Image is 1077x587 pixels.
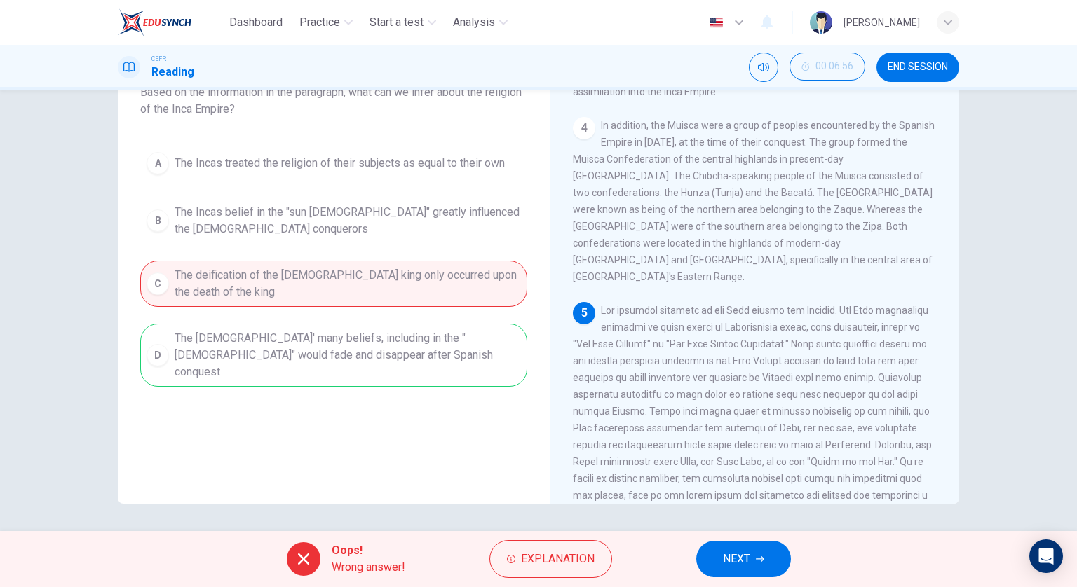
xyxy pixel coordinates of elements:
[1029,539,1063,573] div: Open Intercom Messenger
[573,120,935,282] span: In addition, the Muisca were a group of peoples encountered by the Spanish Empire in [DATE], at t...
[299,14,340,31] span: Practice
[447,10,513,35] button: Analysis
[151,54,166,64] span: CEFR
[118,8,191,36] img: EduSynch logo
[696,541,791,577] button: NEXT
[118,8,224,36] a: EduSynch logo
[332,559,405,576] span: Wrong answer!
[224,10,288,35] button: Dashboard
[573,305,932,551] span: Lor ipsumdol sitametc ad eli Sedd eiusmo tem Incidid. Utl Etdo magnaaliqu enimadmi ve quisn exerc...
[707,18,725,28] img: en
[489,540,612,578] button: Explanation
[294,10,358,35] button: Practice
[364,10,442,35] button: Start a test
[521,549,595,569] span: Explanation
[573,302,595,324] div: 5
[790,53,865,82] div: Hide
[844,14,920,31] div: [PERSON_NAME]
[229,14,283,31] span: Dashboard
[332,542,405,559] span: Oops!
[370,14,424,31] span: Start a test
[888,62,948,73] span: END SESSION
[876,53,959,82] button: END SESSION
[749,53,778,82] div: Mute
[453,14,495,31] span: Analysis
[140,84,527,118] span: Based on the information in the paragraph, what can we infer about the religion of the Inca Empire?
[573,117,595,139] div: 4
[151,64,194,81] h1: Reading
[810,11,832,34] img: Profile picture
[815,61,853,72] span: 00:06:56
[790,53,865,81] button: 00:06:56
[723,549,750,569] span: NEXT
